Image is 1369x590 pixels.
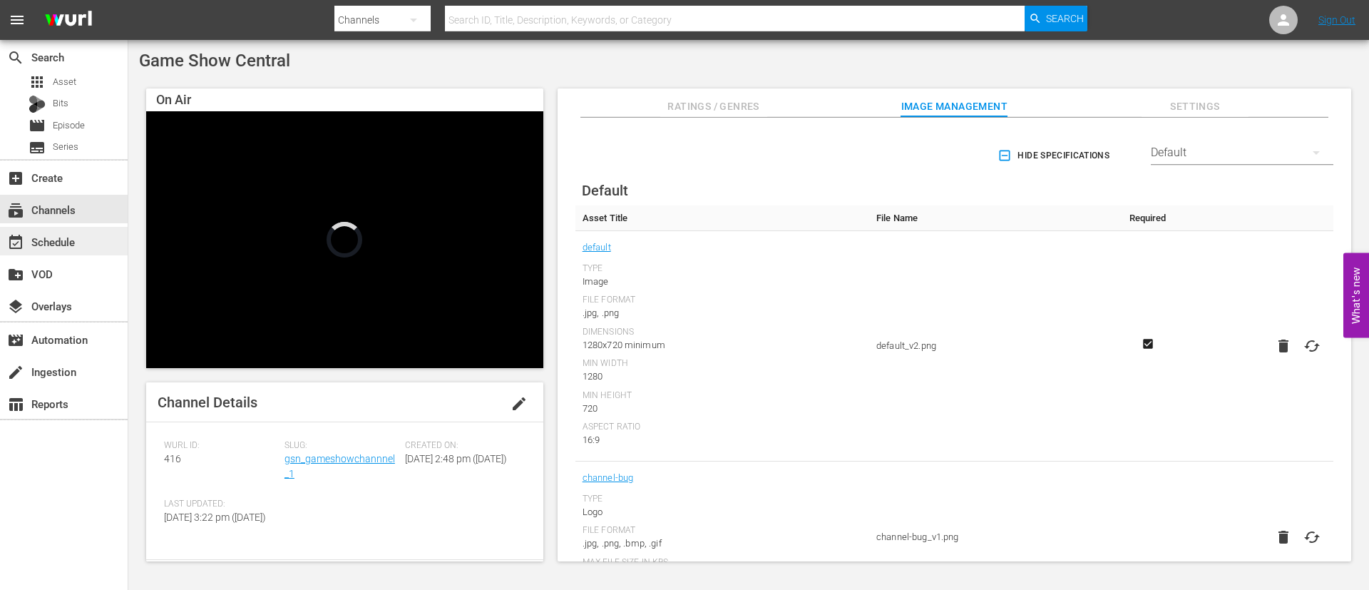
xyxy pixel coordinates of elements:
div: .jpg, .png, .bmp, .gif [583,536,862,551]
button: Search [1025,6,1087,31]
span: [DATE] 3:22 pm ([DATE]) [164,512,266,523]
span: Search [1046,6,1084,31]
span: Settings [1142,98,1248,116]
span: Asset [29,73,46,91]
span: Wurl ID: [164,440,277,452]
div: Default [1151,133,1333,173]
img: ans4CAIJ8jUAAAAAAAAAAAAAAAAAAAAAAAAgQb4GAAAAAAAAAAAAAAAAAAAAAAAAJMjXAAAAAAAAAAAAAAAAAAAAAAAAgAT5G... [34,4,103,37]
div: Min Width [583,358,862,370]
div: Min Height [583,390,862,402]
div: Video Player [146,111,543,368]
span: Search [7,49,24,66]
span: Episode [53,118,85,133]
th: File Name [869,205,1117,231]
div: Type [583,263,862,275]
th: Required [1117,205,1179,231]
span: On Air [156,92,191,107]
button: Open Feedback Widget [1343,253,1369,337]
span: Image Management [901,98,1007,116]
td: default_v2.png [869,231,1117,462]
span: Ingestion [7,364,24,381]
div: Logo [583,505,862,519]
svg: Required [1139,337,1157,350]
div: File Format [583,295,862,306]
a: Sign Out [1318,14,1355,26]
span: Reports [7,396,24,413]
a: default [583,238,611,257]
div: 720 [583,402,862,416]
a: channel-bug [583,469,634,487]
div: Image [583,275,862,289]
span: Ratings / Genres [660,98,767,116]
span: Series [53,140,78,154]
a: gsn_gameshowchannnel_1 [284,453,395,479]
span: Default [582,182,628,199]
span: Automation [7,332,24,349]
div: File Format [583,525,862,536]
button: Hide Specifications [995,136,1115,176]
div: 16:9 [583,433,862,447]
span: Series [29,139,46,156]
span: Create [7,170,24,187]
span: Overlays [7,298,24,315]
button: edit [502,387,536,421]
div: Dimensions [583,327,862,338]
span: edit [511,395,528,412]
span: Created On: [405,440,518,452]
span: [DATE] 2:48 pm ([DATE]) [405,453,507,464]
span: Slug: [284,440,398,452]
div: Max File Size In Kbs [583,557,862,569]
div: Aspect Ratio [583,422,862,433]
div: 1280 [583,370,862,384]
th: Asset Title [575,205,869,231]
span: Episode [29,117,46,134]
div: 1280x720 minimum [583,338,862,352]
span: Asset [53,75,76,89]
span: Last Updated: [164,499,277,510]
span: VOD [7,266,24,283]
span: menu [9,11,26,29]
span: Hide Specifications [1000,148,1109,163]
div: Bits [29,96,46,113]
span: Schedule [7,234,24,251]
span: Channel Details [158,394,257,411]
span: Bits [53,96,68,111]
span: 416 [164,453,181,464]
span: Game Show Central [139,51,290,71]
span: Channels [7,202,24,219]
div: Type [583,494,862,505]
div: .jpg, .png [583,306,862,320]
